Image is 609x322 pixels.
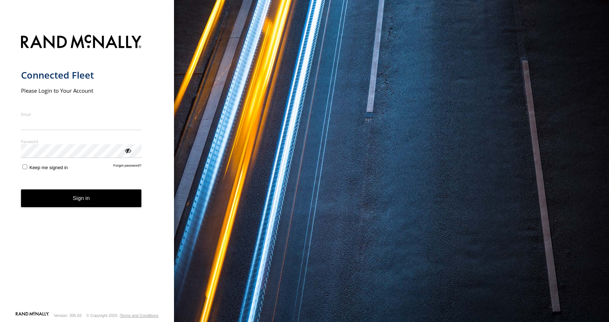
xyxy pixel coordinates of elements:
[21,189,142,207] button: Sign in
[22,164,27,169] input: Keep me signed in
[54,313,82,318] div: Version: 305.03
[124,147,131,154] div: ViewPassword
[120,313,158,318] a: Terms and Conditions
[21,87,142,94] h2: Please Login to Your Account
[21,33,142,52] img: Rand McNally
[21,69,142,81] h1: Connected Fleet
[21,112,142,117] label: Email
[29,165,68,170] span: Keep me signed in
[86,313,158,318] div: © Copyright 2025 -
[21,30,153,311] form: main
[113,163,142,170] a: Forgot password?
[16,312,49,319] a: Visit our Website
[21,139,142,144] label: Password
